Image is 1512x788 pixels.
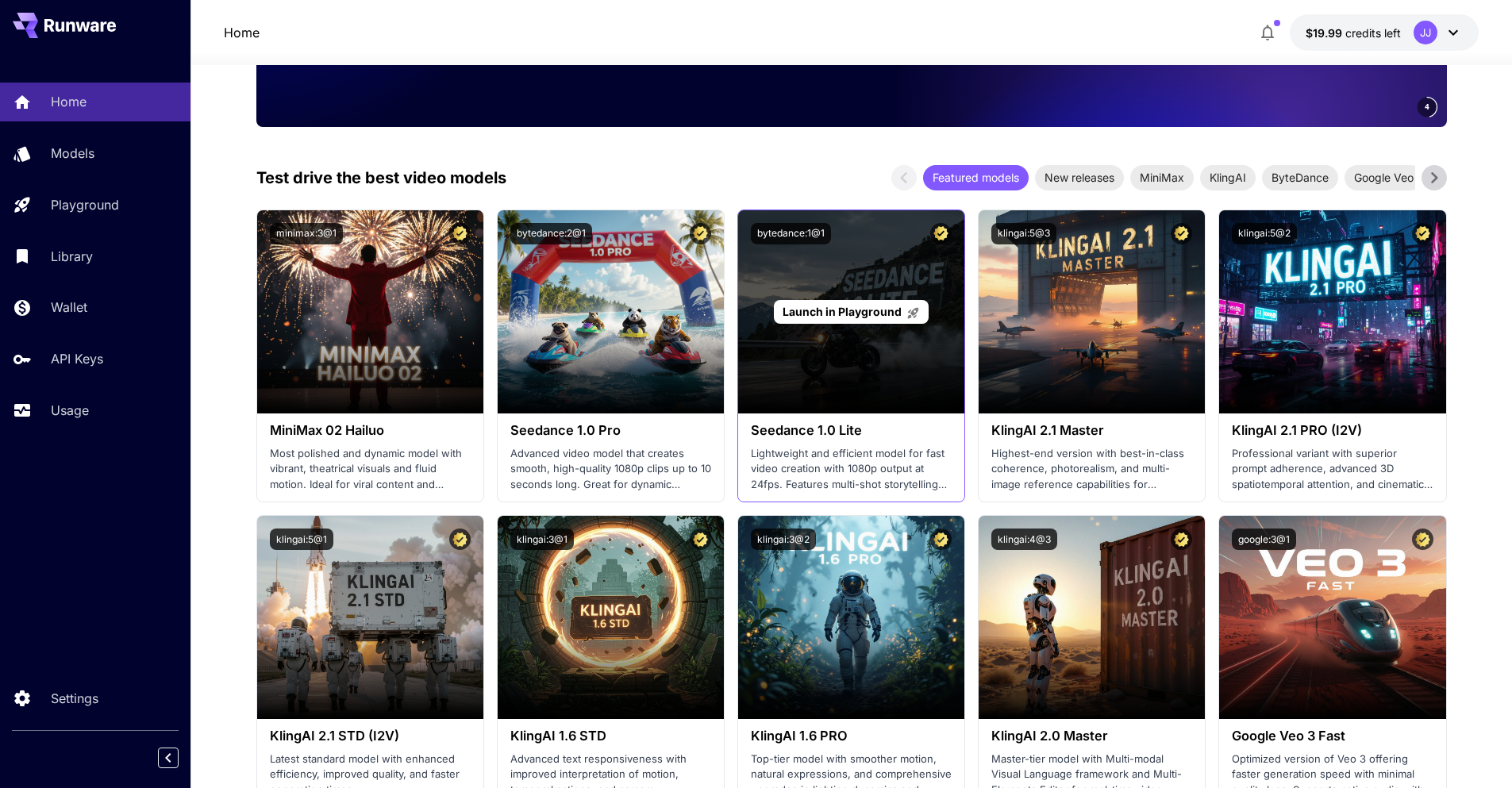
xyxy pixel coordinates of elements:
[1232,529,1296,550] button: google:3@1
[783,305,902,318] span: Launch in Playground
[1232,446,1433,493] p: Professional variant with superior prompt adherence, advanced 3D spatiotemporal attention, and ci...
[751,728,952,744] h3: KlingAI 1.6 PRO
[930,529,952,550] button: Certified Model – Vetted for best performance and includes a commercial license.
[510,728,711,744] h3: KlingAI 1.6 STD
[991,446,1192,493] p: Highest-end version with best-in-class coherence, photorealism, and multi-image reference capabil...
[51,349,103,368] p: API Keys
[1306,25,1401,41] div: $19.98533
[751,423,952,438] h3: Seedance 1.0 Lite
[257,516,483,719] img: alt
[690,529,711,550] button: Certified Model – Vetted for best performance and includes a commercial license.
[51,92,87,111] p: Home
[1219,210,1445,413] img: alt
[923,169,1029,186] span: Featured models
[449,529,471,550] button: Certified Model – Vetted for best performance and includes a commercial license.
[510,223,592,244] button: bytedance:2@1
[257,210,483,413] img: alt
[774,300,929,325] a: Launch in Playground
[1232,223,1297,244] button: klingai:5@2
[1345,169,1423,186] span: Google Veo
[979,516,1205,719] img: alt
[498,210,724,413] img: alt
[991,529,1057,550] button: klingai:4@3
[51,144,94,163] p: Models
[1035,169,1124,186] span: New releases
[690,223,711,244] button: Certified Model – Vetted for best performance and includes a commercial license.
[1262,169,1338,186] span: ByteDance
[1130,169,1194,186] span: MiniMax
[51,401,89,420] p: Usage
[1345,26,1401,40] span: credits left
[256,166,506,190] p: Test drive the best video models
[1232,728,1433,744] h3: Google Veo 3 Fast
[751,223,831,244] button: bytedance:1@1
[170,744,190,772] div: Collapse sidebar
[923,165,1029,190] div: Featured models
[1290,14,1479,51] button: $19.98533JJ
[1425,101,1429,113] span: 4
[270,728,471,744] h3: KlingAI 2.1 STD (I2V)
[1200,169,1256,186] span: KlingAI
[224,23,260,42] a: Home
[1171,223,1192,244] button: Certified Model – Vetted for best performance and includes a commercial license.
[498,516,724,719] img: alt
[51,689,98,708] p: Settings
[510,446,711,493] p: Advanced video model that creates smooth, high-quality 1080p clips up to 10 seconds long. Great f...
[1232,423,1433,438] h3: KlingAI 2.1 PRO (I2V)
[1345,165,1423,190] div: Google Veo
[991,423,1192,438] h3: KlingAI 2.1 Master
[51,195,119,214] p: Playground
[158,748,179,768] button: Collapse sidebar
[1130,165,1194,190] div: MiniMax
[510,423,711,438] h3: Seedance 1.0 Pro
[1262,165,1338,190] div: ByteDance
[991,223,1056,244] button: klingai:5@3
[270,223,343,244] button: minimax:3@1
[270,446,471,493] p: Most polished and dynamic model with vibrant, theatrical visuals and fluid motion. Ideal for vira...
[1414,21,1437,44] div: JJ
[1035,165,1124,190] div: New releases
[1412,223,1433,244] button: Certified Model – Vetted for best performance and includes a commercial license.
[51,247,93,266] p: Library
[930,223,952,244] button: Certified Model – Vetted for best performance and includes a commercial license.
[224,23,260,42] nav: breadcrumb
[510,529,574,550] button: klingai:3@1
[751,446,952,493] p: Lightweight and efficient model for fast video creation with 1080p output at 24fps. Features mult...
[51,298,87,317] p: Wallet
[1306,26,1345,40] span: $19.99
[270,423,471,438] h3: MiniMax 02 Hailuo
[1171,529,1192,550] button: Certified Model – Vetted for best performance and includes a commercial license.
[738,516,964,719] img: alt
[1412,529,1433,550] button: Certified Model – Vetted for best performance and includes a commercial license.
[449,223,471,244] button: Certified Model – Vetted for best performance and includes a commercial license.
[1219,516,1445,719] img: alt
[1200,165,1256,190] div: KlingAI
[751,529,816,550] button: klingai:3@2
[270,529,333,550] button: klingai:5@1
[991,728,1192,744] h3: KlingAI 2.0 Master
[979,210,1205,413] img: alt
